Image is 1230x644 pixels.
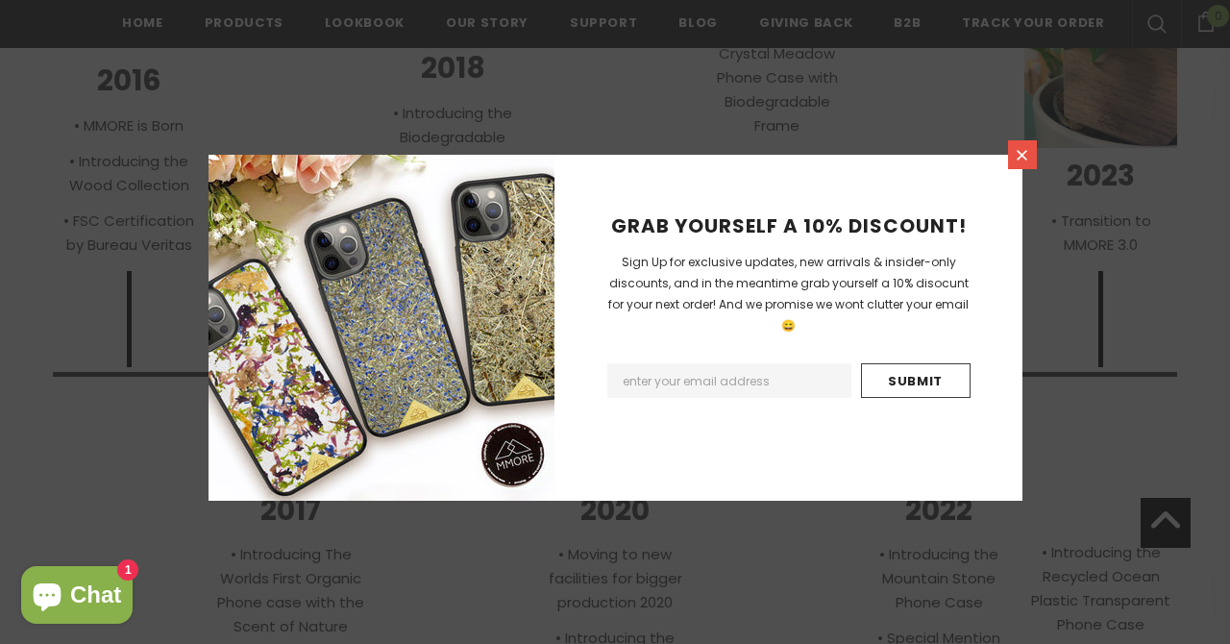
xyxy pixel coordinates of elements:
[1008,140,1037,169] a: Close
[861,363,971,398] input: Submit
[611,212,967,239] span: GRAB YOURSELF A 10% DISCOUNT!
[607,363,851,398] input: Email Address
[15,566,138,629] inbox-online-store-chat: Shopify online store chat
[608,254,969,334] span: Sign Up for exclusive updates, new arrivals & insider-only discounts, and in the meantime grab yo...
